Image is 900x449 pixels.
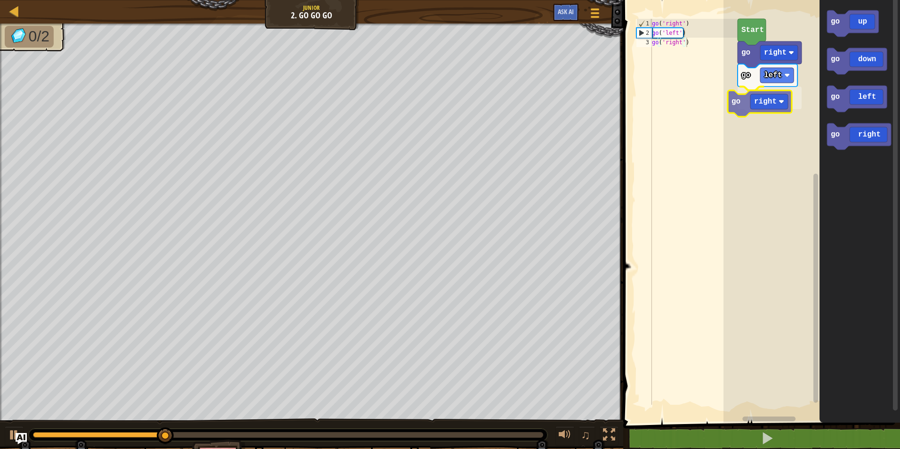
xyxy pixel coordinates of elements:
span: 0/2 [29,28,49,45]
text: go [831,55,840,64]
text: left [764,71,782,80]
li: Collect the gems. [5,26,54,48]
text: go [831,17,840,26]
div: 3 [636,38,652,47]
span: ♫ [581,428,590,442]
text: go [741,48,750,57]
text: go [831,93,840,101]
button: Ask AI [553,4,579,21]
div: 2 [637,28,652,38]
text: Start [741,26,764,34]
text: go [741,71,750,80]
text: go [831,130,840,139]
text: right [764,48,787,57]
button: Ctrl + P: Play [5,426,24,446]
button: Adjust volume [555,426,574,446]
button: ♫ [579,426,595,446]
button: Ask AI [16,433,27,444]
div: 1 [637,19,652,28]
button: Show game menu [583,4,607,26]
button: Toggle fullscreen [600,426,619,446]
span: Ask AI [558,7,574,16]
